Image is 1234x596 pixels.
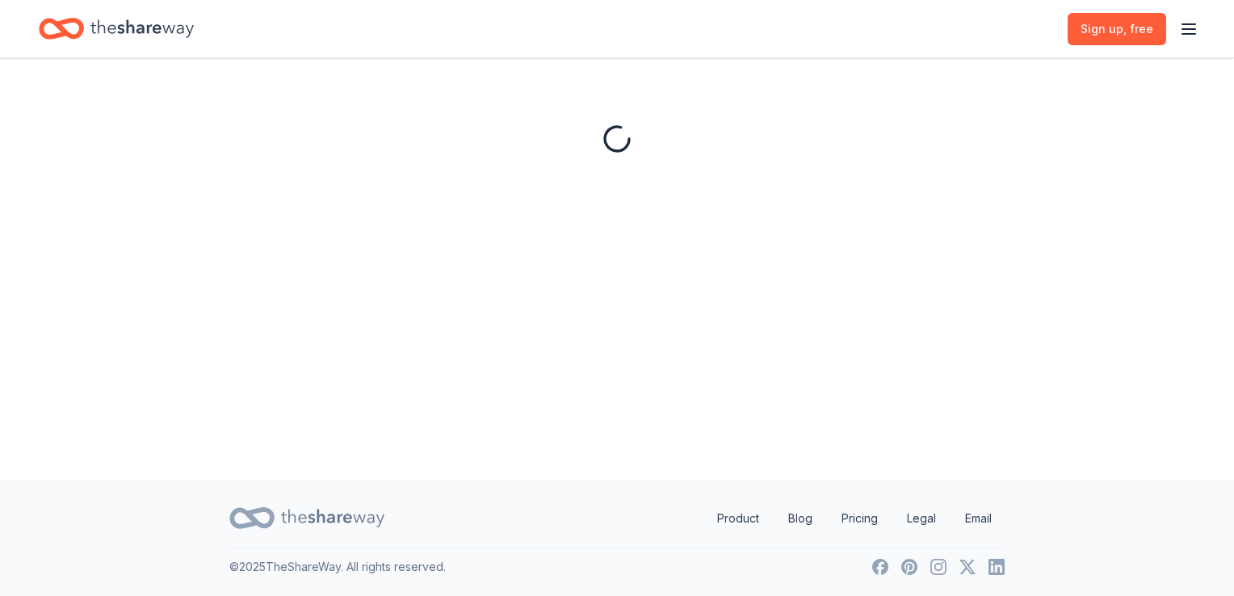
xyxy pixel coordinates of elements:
[39,10,194,48] a: Home
[1068,13,1166,45] a: Sign up, free
[775,502,825,535] a: Blog
[894,502,949,535] a: Legal
[229,557,446,577] p: © 2025 TheShareWay. All rights reserved.
[952,502,1005,535] a: Email
[829,502,891,535] a: Pricing
[704,502,1005,535] nav: quick links
[1123,22,1153,36] span: , free
[1081,19,1153,39] span: Sign up
[704,502,772,535] a: Product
